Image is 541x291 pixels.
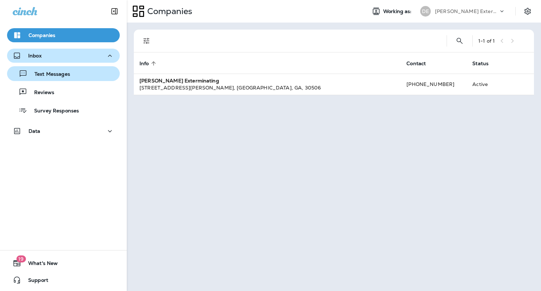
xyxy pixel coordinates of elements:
p: Data [29,128,41,134]
button: Data [7,124,120,138]
div: [STREET_ADDRESS][PERSON_NAME] , [GEOGRAPHIC_DATA] , GA , 30506 [139,84,395,91]
button: Reviews [7,85,120,99]
span: Contact [406,60,435,67]
p: Companies [29,32,55,38]
td: [PHONE_NUMBER] [401,74,467,95]
span: Status [472,61,489,67]
span: What's New [21,260,58,269]
div: DE [420,6,431,17]
p: Reviews [27,89,54,96]
p: Survey Responses [27,108,79,114]
span: Contact [406,61,426,67]
p: Inbox [28,53,42,58]
p: Text Messages [27,71,70,78]
span: Info [139,61,149,67]
button: Support [7,273,120,287]
span: Status [472,60,498,67]
span: 19 [16,255,26,262]
span: Working as: [383,8,413,14]
button: Survey Responses [7,103,120,118]
strong: [PERSON_NAME] Exterminating [139,78,219,84]
span: Info [139,60,158,67]
button: Text Messages [7,66,120,81]
button: Companies [7,28,120,42]
p: [PERSON_NAME] Exterminating [435,8,498,14]
button: Inbox [7,49,120,63]
p: Companies [144,6,192,17]
div: 1 - 1 of 1 [478,38,495,44]
button: Filters [139,34,154,48]
button: Search Companies [453,34,467,48]
span: Support [21,277,48,286]
button: Collapse Sidebar [105,4,124,18]
td: Active [467,74,507,95]
button: 19What's New [7,256,120,270]
button: Settings [521,5,534,18]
